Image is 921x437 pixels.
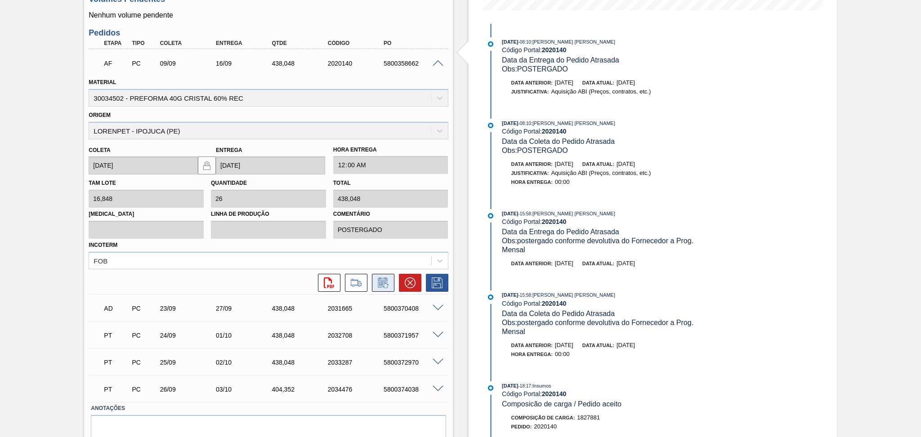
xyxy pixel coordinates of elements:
[104,332,129,339] p: PT
[158,386,221,393] div: 26/09/2025
[381,60,444,67] div: 5800358662
[511,161,553,167] span: Data anterior:
[582,261,614,266] span: Data atual:
[214,386,277,393] div: 03/10/2025
[488,294,493,300] img: atual
[326,40,389,46] div: Código
[89,208,204,221] label: [MEDICAL_DATA]
[269,332,332,339] div: 438,048
[89,112,111,118] label: Origem
[511,343,553,348] span: Data anterior:
[488,123,493,128] img: atual
[214,359,277,366] div: 02/10/2025
[89,156,198,174] input: dd/mm/yyyy
[214,60,277,67] div: 16/09/2025
[381,386,444,393] div: 5800374038
[269,359,332,366] div: 438,048
[502,39,518,45] span: [DATE]
[201,160,212,171] img: locked
[158,40,221,46] div: Coleta
[582,80,614,85] span: Data atual:
[333,180,351,186] label: Total
[502,65,568,73] span: Obs: POSTERGADO
[326,305,389,312] div: 2031665
[502,138,615,145] span: Data da Coleta do Pedido Atrasada
[502,292,518,298] span: [DATE]
[519,211,531,216] span: - 15:58
[102,54,131,73] div: Aguardando Faturamento
[89,242,117,248] label: Incoterm
[502,218,715,225] div: Código Portal:
[130,305,159,312] div: Pedido de Compra
[104,359,129,366] p: PT
[333,143,448,156] label: Hora Entrega
[269,40,332,46] div: Qtde
[313,274,340,292] div: Abrir arquivo PDF
[488,41,493,47] img: atual
[214,332,277,339] div: 01/10/2025
[555,79,573,86] span: [DATE]
[214,40,277,46] div: Entrega
[511,415,575,420] span: Composição de Carga :
[381,40,444,46] div: PO
[502,390,715,397] div: Código Portal:
[519,40,531,45] span: - 08:10
[102,352,131,372] div: Pedido em Trânsito
[198,156,216,174] button: locked
[502,147,568,154] span: Obs: POSTERGADO
[158,60,221,67] div: 09/09/2025
[511,179,553,185] span: Hora Entrega :
[89,147,110,153] label: Coleta
[555,351,570,357] span: 00:00
[555,342,573,348] span: [DATE]
[551,169,651,176] span: Aquisição ABI (Preços, contratos, etc.)
[531,383,551,388] span: : Insumos
[519,383,531,388] span: - 18:17
[577,414,600,421] span: 1827881
[381,359,444,366] div: 5800372970
[542,218,567,225] strong: 2020140
[542,128,567,135] strong: 2020140
[333,208,448,221] label: Comentário
[542,46,567,54] strong: 2020140
[269,386,332,393] div: 404,352
[130,332,159,339] div: Pedido de Compra
[502,128,715,135] div: Código Portal:
[158,305,221,312] div: 23/09/2025
[326,60,389,67] div: 2020140
[502,56,619,64] span: Data da Entrega do Pedido Atrasada
[394,274,421,292] div: Cancelar pedido
[421,274,448,292] div: Salvar Pedido
[89,180,116,186] label: Tam lote
[326,386,389,393] div: 2034476
[91,402,446,415] label: Anotações
[542,300,567,307] strong: 2020140
[130,386,159,393] div: Pedido de Compra
[89,11,448,19] p: Nenhum volume pendente
[502,319,695,335] span: Obs: postergado conforme devolutiva do Fornecedor a Prog. Mensal
[89,28,448,38] h3: Pedidos
[488,385,493,391] img: atual
[511,424,532,429] span: Pedido :
[511,89,549,94] span: Justificativa:
[555,178,570,185] span: 00:00
[502,46,715,54] div: Código Portal:
[502,383,518,388] span: [DATE]
[130,359,159,366] div: Pedido de Compra
[555,161,573,167] span: [DATE]
[511,261,553,266] span: Data anterior:
[511,80,553,85] span: Data anterior:
[89,79,116,85] label: Material
[158,359,221,366] div: 25/09/2025
[542,390,567,397] strong: 2020140
[555,260,573,267] span: [DATE]
[511,170,549,176] span: Justificativa:
[216,156,325,174] input: dd/mm/yyyy
[502,120,518,126] span: [DATE]
[617,260,635,267] span: [DATE]
[104,305,129,312] p: AD
[511,352,553,357] span: Hora Entrega :
[519,293,531,298] span: - 15:58
[617,79,635,86] span: [DATE]
[582,343,614,348] span: Data atual:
